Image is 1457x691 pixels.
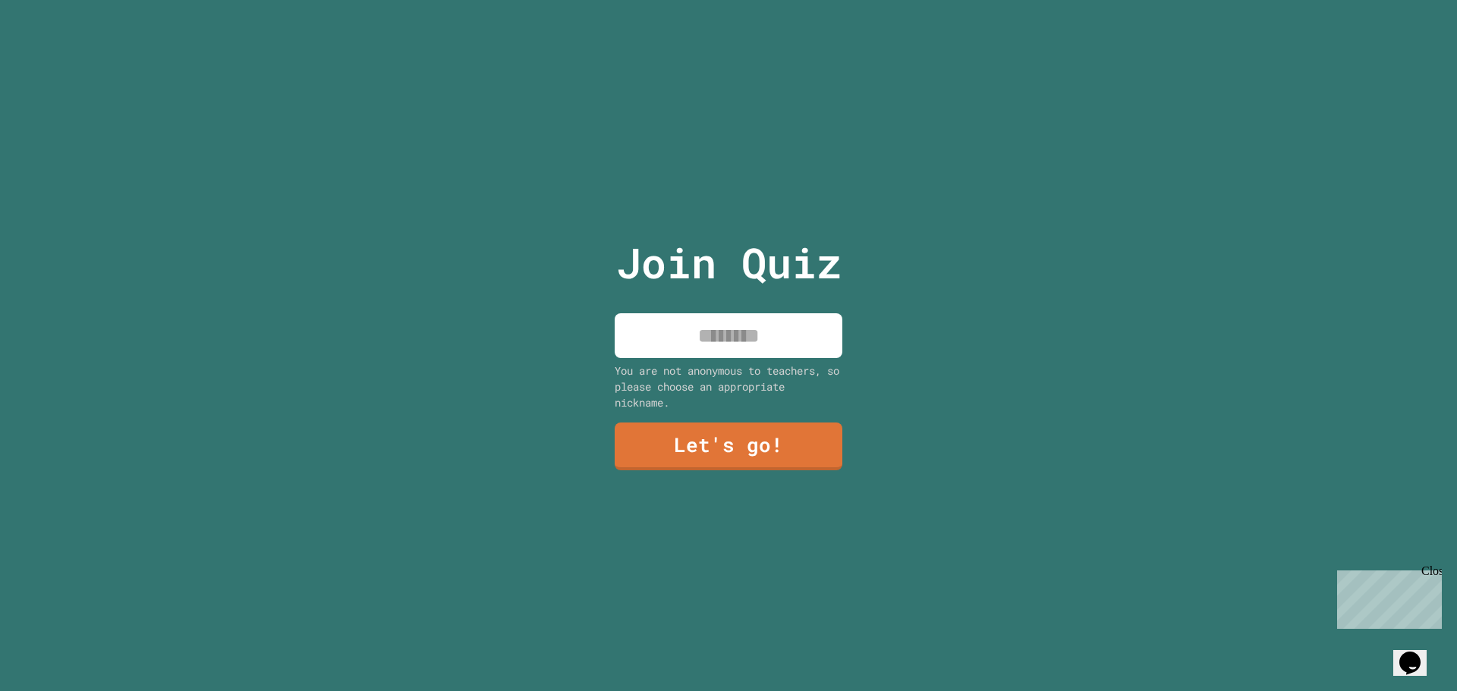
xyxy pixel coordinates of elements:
[615,363,842,410] div: You are not anonymous to teachers, so please choose an appropriate nickname.
[616,231,842,294] p: Join Quiz
[1331,564,1442,629] iframe: chat widget
[1393,630,1442,676] iframe: chat widget
[6,6,105,96] div: Chat with us now!Close
[615,422,842,470] a: Let's go!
